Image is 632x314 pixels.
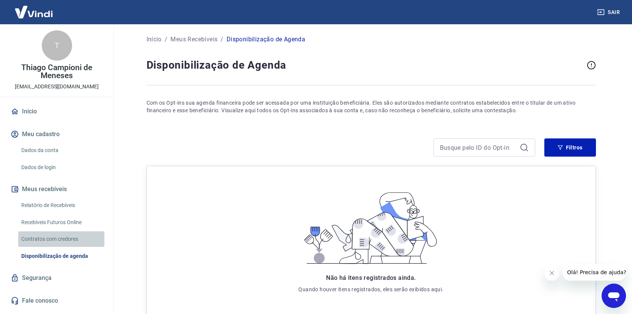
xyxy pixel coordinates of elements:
[6,64,107,80] p: Thiago Campioni de Meneses
[9,103,104,120] a: Início
[221,35,223,44] p: /
[9,0,58,24] img: Vindi
[9,126,104,143] button: Meu cadastro
[42,30,72,61] div: T
[147,35,162,44] a: Início
[165,35,167,44] p: /
[5,5,64,11] span: Olá! Precisa de ajuda?
[147,58,584,73] h4: Disponibilização de Agenda
[147,99,596,114] p: Com os Opt-ins sua agenda financeira pode ser acessada por uma instituição beneficiária. Eles são...
[563,264,626,281] iframe: Mensagem da empresa
[227,35,305,44] p: Disponibilização de Agenda
[9,181,104,198] button: Meus recebíveis
[18,215,104,230] a: Recebíveis Futuros Online
[544,265,560,281] iframe: Fechar mensagem
[9,270,104,286] a: Segurança
[170,35,217,44] a: Meus Recebíveis
[18,231,104,247] a: Contratos com credores
[326,274,416,281] span: Não há itens registrados ainda.
[9,292,104,309] a: Fale conosco
[596,5,623,19] button: Sair
[18,248,104,264] a: Disponibilização de agenda
[298,286,443,293] p: Quando houver itens registrados, eles serão exibidos aqui.
[544,138,596,157] button: Filtros
[15,83,99,91] p: [EMAIL_ADDRESS][DOMAIN_NAME]
[18,198,104,213] a: Relatório de Recebíveis
[602,284,626,308] iframe: Botão para abrir a janela de mensagens
[18,160,104,175] a: Dados de login
[18,143,104,158] a: Dados da conta
[440,142,517,153] input: Busque pelo ID do Opt-in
